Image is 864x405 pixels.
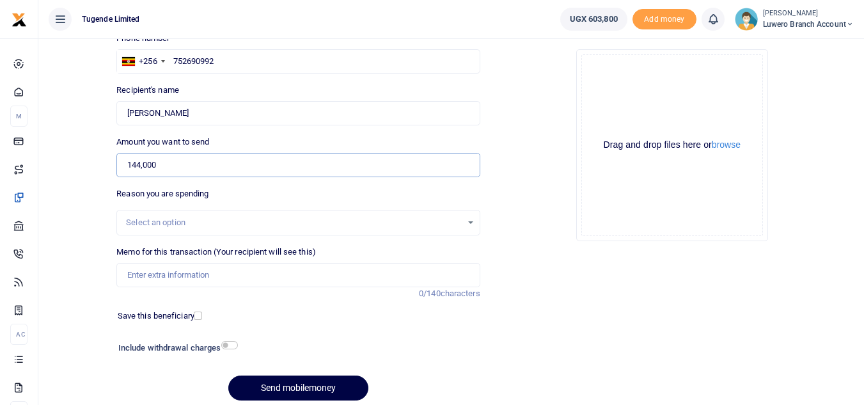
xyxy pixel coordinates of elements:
[632,13,696,23] a: Add money
[582,139,762,151] div: Drag and drop files here or
[632,9,696,30] li: Toup your wallet
[116,263,480,287] input: Enter extra information
[117,50,168,73] div: Uganda: +256
[763,8,854,19] small: [PERSON_NAME]
[576,49,768,241] div: File Uploader
[116,136,209,148] label: Amount you want to send
[139,55,157,68] div: +256
[126,216,461,229] div: Select an option
[116,101,480,125] input: Loading name...
[441,289,480,298] span: characters
[419,289,441,298] span: 0/140
[116,153,480,177] input: UGX
[116,246,316,258] label: Memo for this transaction (Your recipient will see this)
[12,12,27,28] img: logo-small
[10,324,27,345] li: Ac
[116,84,179,97] label: Recipient's name
[116,187,208,200] label: Reason you are spending
[735,8,758,31] img: profile-user
[712,140,741,149] button: browse
[763,19,854,30] span: Luwero Branch Account
[632,9,696,30] span: Add money
[560,8,627,31] a: UGX 603,800
[118,310,194,322] label: Save this beneficiary
[735,8,854,31] a: profile-user [PERSON_NAME] Luwero Branch Account
[10,106,27,127] li: M
[118,343,232,353] h6: Include withdrawal charges
[555,8,632,31] li: Wallet ballance
[570,13,618,26] span: UGX 603,800
[116,49,480,74] input: Enter phone number
[12,14,27,24] a: logo-small logo-large logo-large
[228,376,368,401] button: Send mobilemoney
[77,13,145,25] span: Tugende Limited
